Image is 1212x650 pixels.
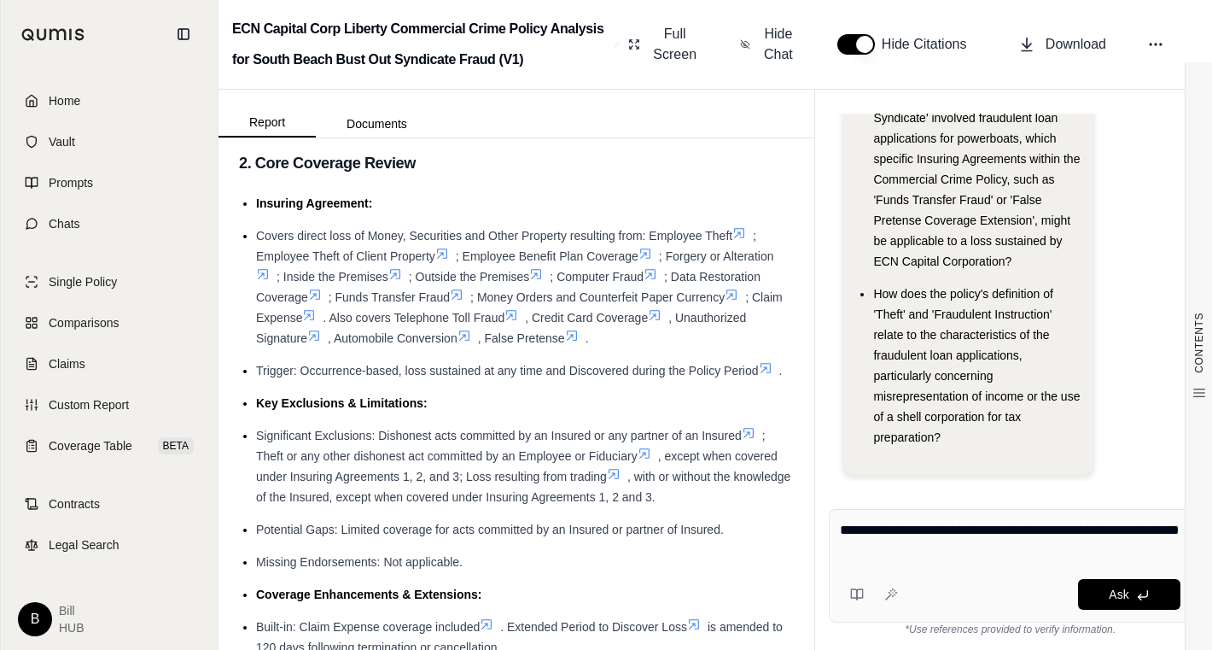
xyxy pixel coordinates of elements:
span: Custom Report [49,396,129,413]
h3: 2. Core Coverage Review [239,148,794,179]
h2: ECN Capital Corp Liberty Commercial Crime Policy Analysis for South Beach Bust Out Syndicate Frau... [232,14,607,75]
span: Coverage Table [49,437,132,454]
span: ; Theft or any other dishonest act committed by an Employee or Fiduciary [256,429,766,463]
span: Ask [1109,588,1128,601]
span: Full Screen [650,24,699,65]
a: Comparisons [11,304,207,342]
span: Chats [49,215,80,232]
a: Vault [11,123,207,161]
span: BETA [158,437,194,454]
span: ; Inside the Premises [277,270,388,284]
a: Home [11,82,207,120]
span: , Unauthorized Signature [256,311,746,345]
a: Custom Report [11,386,207,424]
span: Insuring Agreement: [256,196,372,210]
span: Trigger: Occurrence-based, loss sustained at any time and Discovered during the Policy Period [256,364,759,378]
div: B [18,602,52,636]
span: Download [1046,34,1106,55]
button: Ask [1078,579,1180,610]
span: Claims [49,355,85,372]
span: , with or without the knowledge of the Insured, except when covered under Insuring Agreements 1, ... [256,470,790,504]
a: Coverage TableBETA [11,427,207,465]
button: Report [219,108,316,138]
span: Single Policy [49,273,117,290]
a: Contracts [11,485,207,523]
span: ; Outside the Premises [409,270,530,284]
img: Qumis Logo [21,28,85,41]
button: Collapse sidebar [170,20,197,48]
span: Built-in: Claim Expense coverage included [256,620,480,634]
span: Hide Citations [882,34,977,55]
a: Legal Search [11,526,207,564]
span: . Extended Period to Discover Loss [500,620,687,634]
a: Chats [11,205,207,243]
span: ; Funds Transfer Fraud [329,290,450,304]
span: , except when covered under Insuring Agreements 1, 2, and 3; Loss resulting from trading [256,449,778,483]
span: Legal Search [49,536,119,553]
button: Download [1011,27,1113,61]
span: , Automobile Conversion [328,331,457,345]
span: Hide Chat [760,24,796,65]
span: Missing Endorsements: Not applicable. [256,555,463,569]
span: Coverage Enhancements & Extensions: [256,588,482,601]
span: Prompts [49,174,93,191]
span: ; Employee Theft of Client Property [256,229,756,263]
span: Given the 'South Beach Bust Out Syndicate' involved fraudulent loan applications for powerboats, ... [873,91,1080,268]
button: Hide Chat [733,17,803,72]
span: ; Employee Benefit Plan Coverage [456,249,638,263]
button: Full Screen [621,17,706,72]
div: *Use references provided to verify information. [829,623,1192,636]
span: Significant Exclusions: Dishonest acts committed by an Insured or any partner of an Insured [256,429,742,442]
span: HUB [59,619,84,636]
span: ; Money Orders and Counterfeit Paper Currency [470,290,725,304]
span: , Credit Card Coverage [525,311,648,325]
span: Potential Gaps: Limited coverage for acts committed by an Insured or partner of Insured. [256,523,724,536]
span: CONTENTS [1192,313,1206,373]
span: Vault [49,133,75,150]
span: ; Forgery or Alteration [659,249,774,263]
span: Contracts [49,495,100,512]
span: ; Data Restoration Coverage [256,270,760,304]
span: , False Pretense [478,331,565,345]
button: Documents [316,110,438,138]
span: Covers direct loss of Money, Securities and Other Property resulting from: Employee Theft [256,229,732,243]
a: Prompts [11,164,207,202]
span: . [586,331,589,345]
span: How does the policy's definition of 'Theft' and 'Fraudulent Instruction' relate to the characteri... [873,287,1080,444]
a: Claims [11,345,207,383]
span: Bill [59,602,84,619]
span: ; Computer Fraud [550,270,644,284]
span: ; Claim Expense [256,290,783,325]
a: Single Policy [11,263,207,301]
span: Comparisons [49,314,119,331]
span: . [779,364,783,378]
span: Home [49,92,80,109]
span: . Also covers Telephone Toll Fraud [323,311,504,325]
span: Key Exclusions & Limitations: [256,396,428,410]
